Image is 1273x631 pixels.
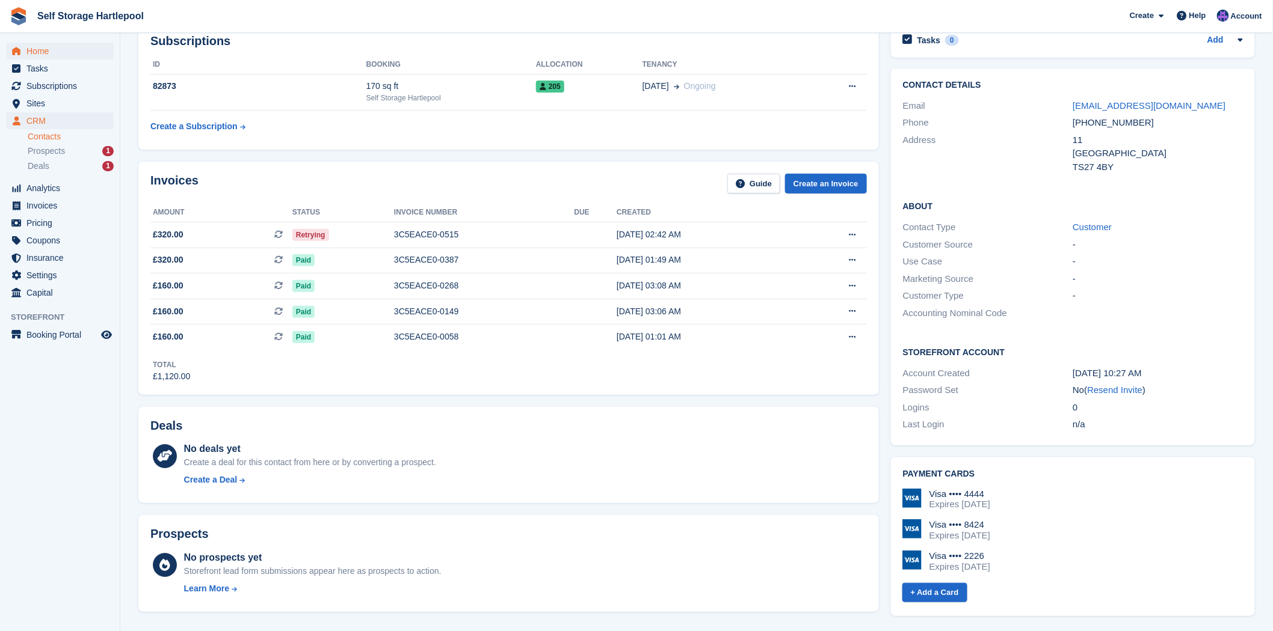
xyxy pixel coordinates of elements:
[1231,10,1262,22] span: Account
[184,550,442,565] div: No prospects yet
[26,232,99,249] span: Coupons
[917,35,941,46] h2: Tasks
[150,527,209,541] h2: Prospects
[28,131,114,142] a: Contacts
[153,228,183,241] span: £320.00
[102,146,114,156] div: 1
[929,499,990,510] div: Expires [DATE]
[1073,100,1225,111] a: [EMAIL_ADDRESS][DOMAIN_NAME]
[26,95,99,112] span: Sites
[99,328,114,342] a: Preview store
[929,489,990,499] div: Visa •••• 4444
[26,43,99,59] span: Home
[785,174,867,194] a: Create an Invoice
[150,203,292,222] th: Amount
[150,120,238,133] div: Create a Subscription
[292,331,315,343] span: Paid
[1073,160,1243,174] div: TS27 4BY
[903,383,1073,397] div: Password Set
[366,55,536,75] th: Booking
[6,197,114,214] a: menu
[150,34,867,48] h2: Subscriptions
[6,215,114,231] a: menu
[11,311,120,323] span: Storefront
[902,519,922,538] img: Visa Logo
[6,232,114,249] a: menu
[6,249,114,266] a: menu
[1217,10,1229,22] img: Sean Wood
[1130,10,1154,22] span: Create
[617,305,797,318] div: [DATE] 03:06 AM
[366,80,536,93] div: 170 sq ft
[1073,147,1243,160] div: [GEOGRAPHIC_DATA]
[903,133,1073,174] div: Address
[153,279,183,292] span: £160.00
[1073,401,1243,415] div: 0
[903,306,1073,320] div: Accounting Nominal Code
[727,174,780,194] a: Guide
[153,331,183,343] span: £160.00
[26,180,99,197] span: Analytics
[643,55,810,75] th: Tenancy
[536,55,643,75] th: Allocation
[903,401,1073,415] div: Logins
[1073,289,1243,303] div: -
[28,145,65,157] span: Prospects
[26,112,99,129] span: CRM
[6,95,114,112] a: menu
[536,81,564,93] span: 205
[1189,10,1206,22] span: Help
[184,582,442,595] a: Learn More
[26,284,99,301] span: Capital
[153,359,190,370] div: Total
[26,215,99,231] span: Pricing
[394,228,574,241] div: 3C5EACE0-0515
[150,419,182,433] h2: Deals
[903,367,1073,380] div: Account Created
[28,160,49,172] span: Deals
[6,112,114,129] a: menu
[6,267,114,284] a: menu
[1073,272,1243,286] div: -
[394,331,574,343] div: 3C5EACE0-0058
[153,305,183,318] span: £160.00
[184,456,436,469] div: Create a deal for this contact from here or by converting a prospect.
[902,489,922,508] img: Visa Logo
[292,280,315,292] span: Paid
[1073,238,1243,252] div: -
[26,60,99,77] span: Tasks
[1088,385,1143,395] a: Resend Invite
[929,550,990,561] div: Visa •••• 2226
[617,331,797,343] div: [DATE] 01:01 AM
[150,174,199,194] h2: Invoices
[184,582,229,595] div: Learn More
[28,145,114,157] a: Prospects 1
[1073,367,1243,380] div: [DATE] 10:27 AM
[292,306,315,318] span: Paid
[903,81,1243,90] h2: Contact Details
[6,326,114,343] a: menu
[903,116,1073,130] div: Phone
[394,203,574,222] th: Invoice number
[366,93,536,103] div: Self Storage Hartlepool
[153,254,183,266] span: £320.00
[26,197,99,214] span: Invoices
[26,249,99,266] span: Insurance
[6,180,114,197] a: menu
[617,279,797,292] div: [DATE] 03:08 AM
[150,115,245,138] a: Create a Subscription
[903,272,1073,286] div: Marketing Source
[1073,222,1112,232] a: Customer
[617,254,797,266] div: [DATE] 01:49 AM
[903,418,1073,431] div: Last Login
[184,442,436,456] div: No deals yet
[102,161,114,171] div: 1
[26,267,99,284] span: Settings
[903,238,1073,252] div: Customer Source
[394,279,574,292] div: 3C5EACE0-0268
[1073,383,1243,397] div: No
[292,229,329,241] span: Retrying
[903,289,1073,303] div: Customer Type
[1085,385,1146,395] span: ( )
[1073,418,1243,431] div: n/a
